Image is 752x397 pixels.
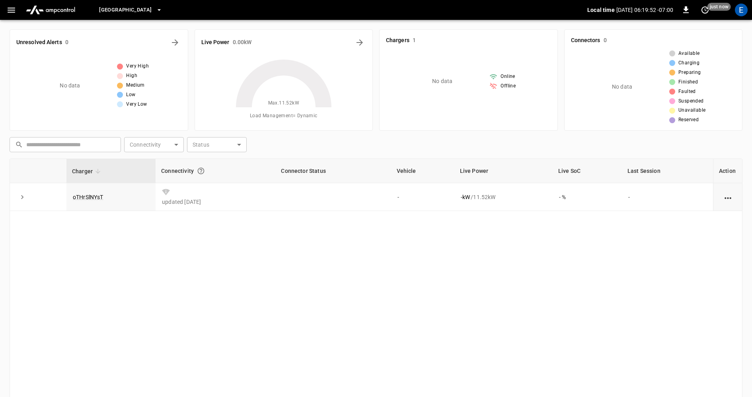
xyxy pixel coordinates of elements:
[268,99,299,107] span: Max. 11.52 kW
[126,91,135,99] span: Low
[461,193,546,201] div: / 11.52 kW
[16,38,62,47] h6: Unresolved Alerts
[461,193,470,201] p: - kW
[501,73,515,81] span: Online
[126,72,137,80] span: High
[604,36,607,45] h6: 0
[454,159,553,183] th: Live Power
[353,36,366,49] button: Energy Overview
[612,83,632,91] p: No data
[73,194,103,200] a: oTHrSlNYsT
[699,4,711,16] button: set refresh interval
[126,81,144,89] span: Medium
[161,164,270,178] div: Connectivity
[250,112,318,120] span: Load Management = Dynamic
[96,2,165,18] button: [GEOGRAPHIC_DATA]
[169,36,181,49] button: All Alerts
[72,167,103,176] span: Charger
[391,183,454,211] td: -
[60,81,80,90] p: No data
[678,59,699,67] span: Charging
[707,3,731,11] span: just now
[16,191,28,203] button: expand row
[501,82,516,90] span: Offline
[194,164,208,178] button: Connection between the charger and our software.
[413,36,416,45] h6: 1
[201,38,230,47] h6: Live Power
[126,101,147,108] span: Very Low
[678,88,696,96] span: Faulted
[23,2,78,17] img: ampcontrol.io logo
[553,159,622,183] th: Live SoC
[65,38,68,47] h6: 0
[713,159,742,183] th: Action
[386,36,409,45] h6: Chargers
[233,38,252,47] h6: 0.00 kW
[723,193,733,201] div: action cell options
[678,78,698,86] span: Finished
[678,50,700,58] span: Available
[432,77,452,85] p: No data
[587,6,615,14] p: Local time
[162,198,269,206] p: updated [DATE]
[391,159,454,183] th: Vehicle
[99,6,152,15] span: [GEOGRAPHIC_DATA]
[571,36,600,45] h6: Connectors
[678,107,705,114] span: Unavailable
[616,6,673,14] p: [DATE] 06:19:52 -07:00
[622,159,713,183] th: Last Session
[553,183,622,211] td: - %
[275,159,391,183] th: Connector Status
[735,4,748,16] div: profile-icon
[678,69,701,77] span: Preparing
[678,97,704,105] span: Suspended
[678,116,699,124] span: Reserved
[622,183,713,211] td: -
[126,62,149,70] span: Very High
